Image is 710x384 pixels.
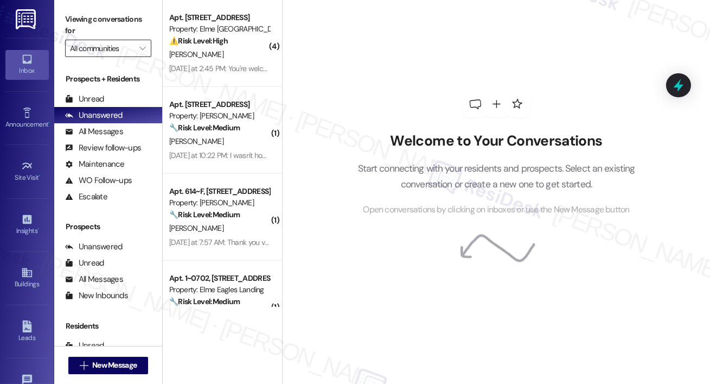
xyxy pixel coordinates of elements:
[54,221,162,232] div: Prospects
[169,110,270,122] div: Property: [PERSON_NAME]
[169,297,240,306] strong: 🔧 Risk Level: Medium
[5,157,49,186] a: Site Visit •
[92,360,137,371] span: New Message
[65,274,123,285] div: All Messages
[169,273,270,284] div: Apt. 1~0702, [STREET_ADDRESS]
[54,320,162,332] div: Residents
[169,197,270,209] div: Property: [PERSON_NAME]
[169,49,223,59] span: [PERSON_NAME]
[169,150,416,160] div: [DATE] at 10:22 PM: I wasn't home but I saw that the work order was completed
[65,241,123,253] div: Unanswered
[65,93,104,105] div: Unread
[169,284,270,295] div: Property: Elme Eagles Landing
[169,136,223,146] span: [PERSON_NAME]
[341,133,651,150] h2: Welcome to Your Conversations
[65,142,141,154] div: Review follow-ups
[16,9,38,29] img: ResiDesk Logo
[65,340,104,351] div: Unread
[65,290,128,301] div: New Inbounds
[5,263,49,293] a: Buildings
[65,110,123,121] div: Unanswered
[65,126,123,137] div: All Messages
[169,64,305,73] div: [DATE] at 2:45 PM: You're welcome chatbot.
[65,159,125,170] div: Maintenance
[341,161,651,192] p: Start connecting with your residents and prospects. Select an existing conversation or create a n...
[5,317,49,347] a: Leads
[65,175,132,186] div: WO Follow-ups
[169,223,223,233] span: [PERSON_NAME]
[65,191,107,203] div: Escalate
[169,186,270,197] div: Apt. 614~F, [STREET_ADDRESS]
[169,210,240,219] strong: 🔧 Risk Level: Medium
[169,36,228,46] strong: ⚠️ Risk Level: High
[39,172,41,180] span: •
[5,50,49,79] a: Inbox
[65,11,151,40] label: Viewing conversations for
[80,361,88,370] i: 
[5,210,49,240] a: Insights •
[48,119,50,127] span: •
[169,99,270,110] div: Apt. [STREET_ADDRESS]
[65,257,104,269] div: Unread
[139,44,145,53] i: 
[54,73,162,85] div: Prospects + Residents
[169,23,270,35] div: Property: Elme [GEOGRAPHIC_DATA]
[169,123,240,133] strong: 🔧 Risk Level: Medium
[37,225,39,233] span: •
[70,40,134,57] input: All communities
[363,203,629,217] span: Open conversations by clicking on inboxes or use the New Message button
[169,12,270,23] div: Apt. [STREET_ADDRESS]
[68,357,149,374] button: New Message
